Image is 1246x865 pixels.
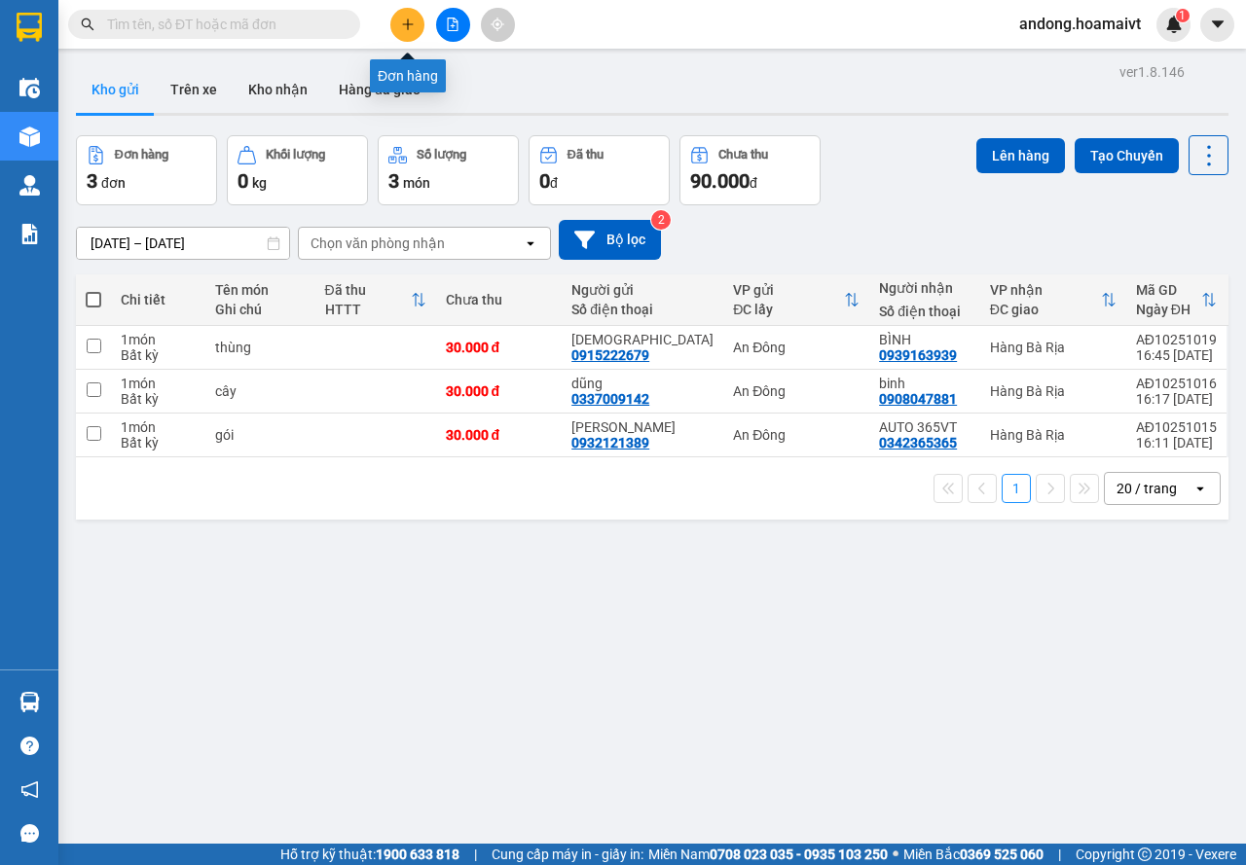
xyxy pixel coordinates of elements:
[19,126,40,147] img: warehouse-icon
[81,18,94,31] span: search
[19,175,40,196] img: warehouse-icon
[446,383,553,399] div: 30.000 đ
[568,148,604,162] div: Đã thu
[1136,302,1201,317] div: Ngày ĐH
[648,844,888,865] span: Miền Nam
[723,274,869,326] th: Toggle SortBy
[879,391,957,407] div: 0908047881
[1136,282,1201,298] div: Mã GD
[903,844,1044,865] span: Miền Bắc
[491,18,504,31] span: aim
[976,138,1065,173] button: Lên hàng
[651,210,671,230] sup: 2
[879,332,971,347] div: BÌNH
[523,235,538,251] svg: open
[446,18,459,31] span: file-add
[990,340,1117,355] div: Hàng Bà Rịa
[233,66,323,113] button: Kho nhận
[559,220,661,260] button: Bộ lọc
[1136,419,1217,435] div: AĐ10251015
[121,332,196,347] div: 1 món
[1179,9,1186,22] span: 1
[990,383,1117,399] div: Hàng Bà Rịa
[1192,481,1208,496] svg: open
[1002,474,1031,503] button: 1
[19,78,40,98] img: warehouse-icon
[76,66,155,113] button: Kho gửi
[1136,332,1217,347] div: AĐ10251019
[1165,16,1183,33] img: icon-new-feature
[1004,12,1156,36] span: andong.hoamaivt
[980,274,1126,326] th: Toggle SortBy
[215,383,306,399] div: cây
[733,383,860,399] div: An Đông
[571,391,649,407] div: 0337009142
[571,376,714,391] div: dũng
[1126,274,1227,326] th: Toggle SortBy
[879,435,957,451] div: 0342365365
[1075,138,1179,173] button: Tạo Chuyến
[1119,61,1185,83] div: ver 1.8.146
[436,8,470,42] button: file-add
[87,169,97,193] span: 3
[539,169,550,193] span: 0
[571,347,649,363] div: 0915222679
[1136,435,1217,451] div: 16:11 [DATE]
[571,302,714,317] div: Số điện thoại
[19,692,40,712] img: warehouse-icon
[77,228,289,259] input: Select a date range.
[1209,16,1227,33] span: caret-down
[990,282,1101,298] div: VP nhận
[571,435,649,451] div: 0932121389
[474,844,477,865] span: |
[733,427,860,443] div: An Đông
[492,844,643,865] span: Cung cấp máy in - giấy in:
[481,8,515,42] button: aim
[571,419,714,435] div: NGUYÊN HUY
[1138,847,1152,861] span: copyright
[529,135,670,205] button: Đã thu0đ
[227,135,368,205] button: Khối lượng0kg
[101,175,126,191] span: đơn
[121,376,196,391] div: 1 món
[571,282,714,298] div: Người gửi
[20,780,39,799] span: notification
[960,847,1044,862] strong: 0369 525 060
[733,282,844,298] div: VP gửi
[315,274,436,326] th: Toggle SortBy
[215,302,306,317] div: Ghi chú
[446,292,553,307] div: Chưa thu
[710,847,888,862] strong: 0708 023 035 - 0935 103 250
[879,376,971,391] div: binh
[155,66,233,113] button: Trên xe
[388,169,399,193] span: 3
[370,59,446,92] div: Đơn hàng
[266,148,325,162] div: Khối lượng
[378,135,519,205] button: Số lượng3món
[893,850,898,858] span: ⚪️
[1136,376,1217,391] div: AĐ10251016
[733,340,860,355] div: An Đông
[121,292,196,307] div: Chi tiết
[401,18,415,31] span: plus
[1176,9,1190,22] sup: 1
[20,824,39,843] span: message
[325,282,411,298] div: Đã thu
[311,234,445,253] div: Chọn văn phòng nhận
[879,419,971,435] div: AUTO 365VT
[403,175,430,191] span: món
[879,304,971,319] div: Số điện thoại
[446,427,553,443] div: 30.000 đ
[1200,8,1234,42] button: caret-down
[121,347,196,363] div: Bất kỳ
[20,737,39,755] span: question-circle
[879,347,957,363] div: 0939163939
[879,280,971,296] div: Người nhận
[1117,479,1177,498] div: 20 / trang
[17,13,42,42] img: logo-vxr
[718,148,768,162] div: Chưa thu
[1136,391,1217,407] div: 16:17 [DATE]
[690,169,750,193] span: 90.000
[733,302,844,317] div: ĐC lấy
[446,340,553,355] div: 30.000 đ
